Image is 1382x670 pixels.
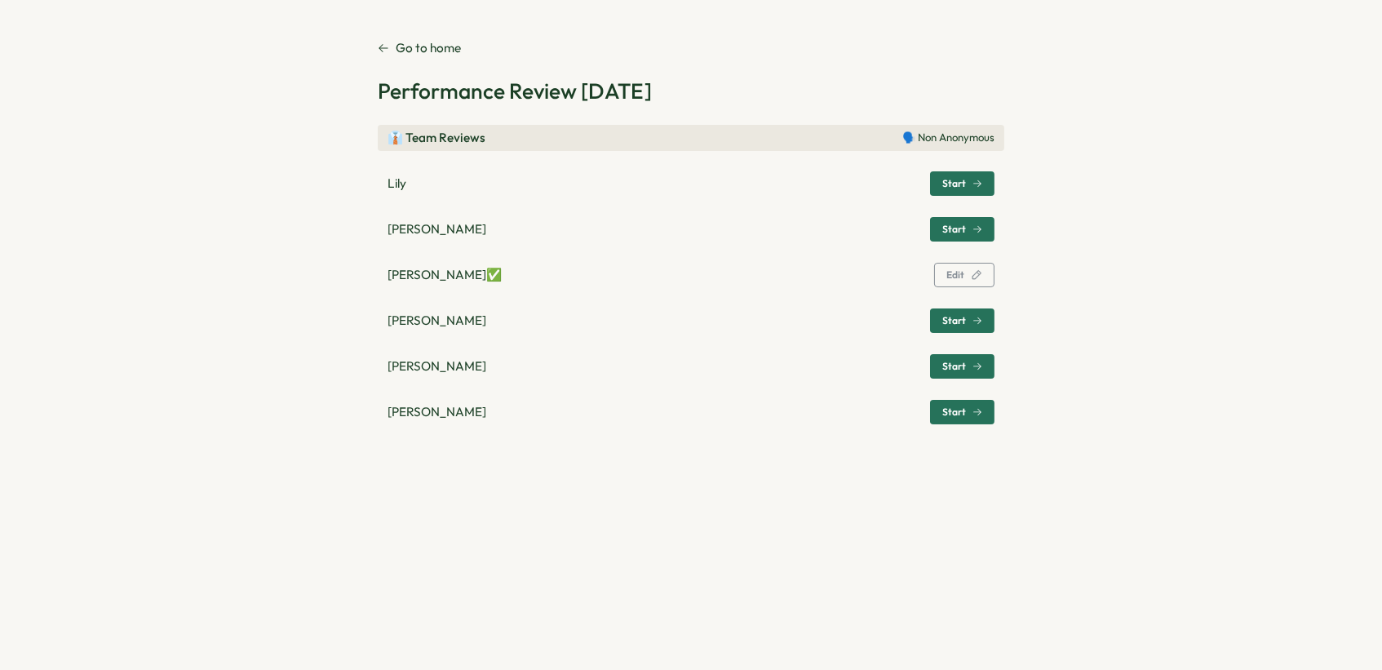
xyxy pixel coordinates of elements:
h2: Performance Review [DATE] [378,77,1004,105]
span: Start [942,224,966,234]
p: [PERSON_NAME] [388,403,486,421]
p: Lily [388,175,406,193]
button: Start [930,354,994,379]
button: Start [930,400,994,424]
button: Start [930,217,994,242]
p: [PERSON_NAME] ✅ [388,266,502,284]
button: Edit [934,263,994,287]
button: Start [930,171,994,196]
a: Go to home [378,39,461,57]
span: Start [942,407,966,417]
p: 🗣️ Non Anonymous [902,131,994,145]
p: [PERSON_NAME] [388,312,486,330]
span: Edit [946,270,964,280]
p: Go to home [396,39,461,57]
p: 👔 Team Reviews [388,129,485,147]
button: Start [930,308,994,333]
p: [PERSON_NAME] [388,220,486,238]
p: [PERSON_NAME] [388,357,486,375]
span: Start [942,362,966,371]
span: Start [942,179,966,189]
span: Start [942,316,966,326]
